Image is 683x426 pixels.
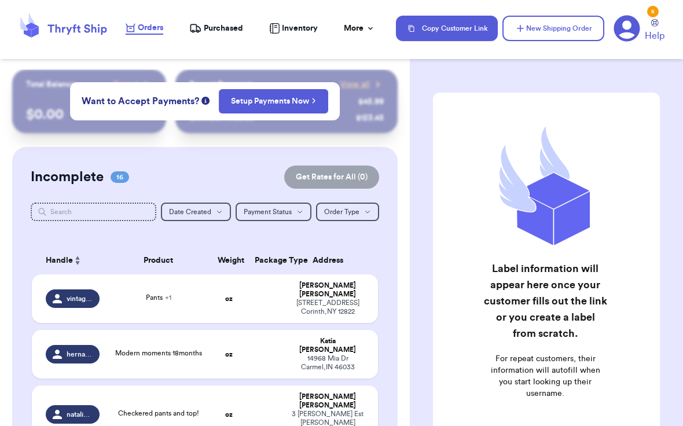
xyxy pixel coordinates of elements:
[292,392,364,410] div: [PERSON_NAME] [PERSON_NAME]
[189,23,243,34] a: Purchased
[396,16,498,41] button: Copy Customer Link
[502,16,604,41] button: New Shipping Order
[161,203,231,221] button: Date Created
[118,410,199,417] span: Checkered pants and top!
[225,295,233,302] strong: oz
[645,19,664,43] a: Help
[244,208,292,215] span: Payment Status
[340,79,370,90] span: View all
[31,168,104,186] h2: Incomplete
[647,6,659,17] div: 5
[324,208,359,215] span: Order Type
[269,23,318,34] a: Inventory
[282,23,318,34] span: Inventory
[483,260,607,341] h2: Label information will appear here once your customer fills out the link or you create a label fr...
[138,22,163,34] span: Orders
[169,208,211,215] span: Date Created
[225,351,233,358] strong: oz
[248,247,285,274] th: Package Type
[31,203,156,221] input: Search
[165,294,171,301] span: + 1
[67,410,93,419] span: nataliexhamm
[126,22,163,35] a: Orders
[189,79,254,90] p: Recent Payments
[211,247,248,274] th: Weight
[219,89,328,113] button: Setup Payments Now
[284,166,379,189] button: Get Rates for All (0)
[344,23,375,34] div: More
[146,294,171,301] span: Pants
[231,96,316,107] a: Setup Payments Now
[292,281,364,299] div: [PERSON_NAME] [PERSON_NAME]
[67,350,93,359] span: hernandenzkatia_
[236,203,311,221] button: Payment Status
[115,350,202,357] span: Modern moments 18months
[225,411,233,418] strong: oz
[111,171,129,183] span: 16
[113,79,152,90] a: Payout
[26,105,152,124] p: $ 0.00
[113,79,138,90] span: Payout
[73,254,82,267] button: Sort ascending
[204,23,243,34] span: Purchased
[67,294,93,303] span: vintagesoul_apparel_
[356,112,384,124] div: $ 123.45
[26,79,76,90] p: Total Balance
[285,247,378,274] th: Address
[292,299,364,316] div: [STREET_ADDRESS] Corinth , NY 12822
[82,94,199,108] span: Want to Accept Payments?
[292,354,364,372] div: 14968 Mia Dr Carmel , IN 46033
[292,337,364,354] div: Katia [PERSON_NAME]
[316,203,379,221] button: Order Type
[358,96,384,108] div: $ 45.99
[340,79,384,90] a: View all
[614,15,640,42] a: 5
[107,247,211,274] th: Product
[483,353,607,399] p: For repeat customers, their information will autofill when you start looking up their username.
[645,29,664,43] span: Help
[46,255,73,267] span: Handle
